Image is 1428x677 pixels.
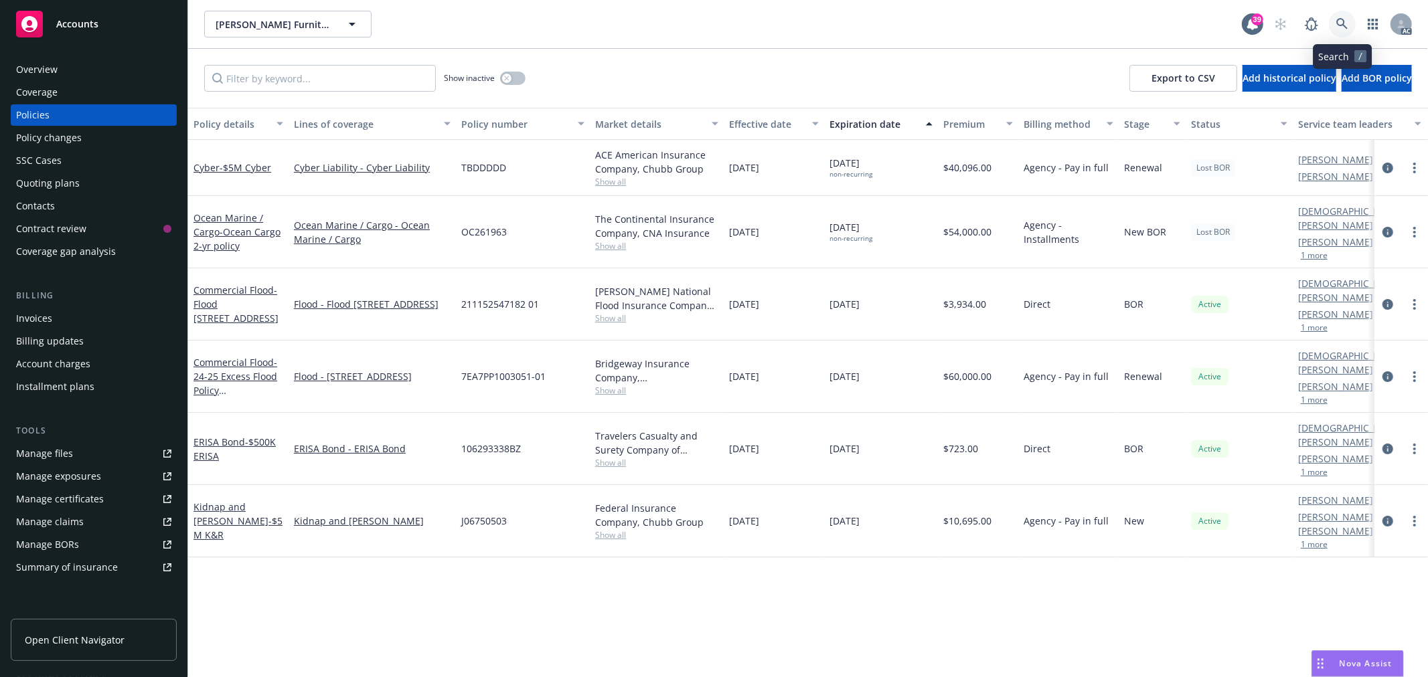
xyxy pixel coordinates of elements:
div: Manage claims [16,511,84,533]
span: [DATE] [829,369,860,383]
a: ERISA Bond [193,436,276,462]
div: Market details [595,117,704,131]
div: Stage [1124,117,1166,131]
div: [PERSON_NAME] National Flood Insurance Company, [PERSON_NAME] Flood [595,284,718,312]
a: Search [1329,11,1356,37]
a: Manage BORs [11,534,177,555]
span: $54,000.00 [943,225,991,239]
div: Manage files [16,443,73,464]
span: Show all [595,529,718,541]
a: [PERSON_NAME] [1298,153,1373,167]
span: - Flood [STREET_ADDRESS] [193,284,279,324]
a: [PERSON_NAME] [1298,493,1373,507]
a: ERISA Bond - ERISA Bond [294,442,451,456]
a: Cyber Liability - Cyber Liability [294,161,451,175]
div: Manage certificates [16,488,104,510]
a: Switch app [1360,11,1386,37]
a: [PERSON_NAME] [1298,235,1373,249]
button: Policy number [456,108,590,140]
div: Overview [16,59,58,80]
button: 1 more [1301,324,1328,332]
div: Manage exposures [16,466,101,487]
span: Add BOR policy [1342,72,1412,84]
span: Agency - Installments [1024,218,1113,246]
a: more [1407,441,1423,457]
div: Account charges [16,353,90,375]
span: $60,000.00 [943,369,991,383]
a: Coverage [11,82,177,103]
button: Add BOR policy [1342,65,1412,92]
span: - $5M Cyber [220,161,271,174]
div: Effective date [729,117,804,131]
a: [DEMOGRAPHIC_DATA][PERSON_NAME] [1298,276,1403,304]
span: Agency - Pay in full [1024,161,1109,175]
a: [PERSON_NAME] [1298,379,1373,393]
span: Show all [595,312,718,324]
div: Invoices [16,308,52,329]
a: Cyber [193,161,271,174]
button: Expiration date [824,108,938,140]
div: Lines of coverage [294,117,436,131]
div: Policy changes [16,127,82,149]
div: Installment plans [16,376,94,397]
span: Show all [595,176,718,187]
span: New BOR [1124,225,1166,239]
span: Active [1196,298,1223,310]
div: Tools [11,424,177,438]
div: Coverage gap analysis [16,241,116,262]
span: TBDDDDD [461,161,506,175]
a: Kidnap and [PERSON_NAME] [294,514,451,528]
a: Installment plans [11,376,177,397]
span: [DATE] [729,297,759,311]
span: [DATE] [829,297,860,311]
span: Renewal [1124,369,1162,383]
a: more [1407,296,1423,312]
div: Contacts [16,195,55,217]
a: [PERSON_NAME] [PERSON_NAME] [1298,510,1403,538]
a: Contacts [11,195,177,217]
button: Billing method [1018,108,1119,140]
div: SSC Cases [16,150,62,171]
a: Policies [11,104,177,126]
a: Manage claims [11,511,177,533]
div: Service team leaders [1298,117,1407,131]
span: - Ocean Cargo 2-yr policy [193,225,281,252]
button: Policy details [188,108,289,140]
span: [DATE] [729,442,759,456]
a: Ocean Marine / Cargo [193,211,281,252]
button: Lines of coverage [289,108,456,140]
a: circleInformation [1380,224,1396,240]
span: [DATE] [829,156,872,179]
span: Agency - Pay in full [1024,514,1109,528]
a: [DEMOGRAPHIC_DATA][PERSON_NAME] [1298,349,1403,377]
a: Summary of insurance [11,557,177,578]
a: [PERSON_NAME] [1298,452,1373,466]
span: $3,934.00 [943,297,986,311]
span: Nova Assist [1340,658,1393,669]
a: Billing updates [11,330,177,352]
div: Status [1191,117,1273,131]
div: Policy number [461,117,570,131]
div: 39 [1251,13,1263,25]
a: [PERSON_NAME] [1298,169,1373,183]
span: Show all [595,385,718,396]
span: [DATE] [729,161,759,175]
button: 1 more [1301,396,1328,404]
button: Nova Assist [1312,650,1404,677]
span: 106293338BZ [461,442,521,456]
span: - 24-25 Excess Flood Policy [STREET_ADDRESS] [193,356,279,411]
span: Export to CSV [1152,72,1215,84]
a: circleInformation [1380,513,1396,529]
button: Market details [590,108,724,140]
button: Add historical policy [1243,65,1336,92]
span: Manage exposures [11,466,177,487]
a: Quoting plans [11,173,177,194]
span: Direct [1024,297,1050,311]
button: Status [1186,108,1293,140]
button: Export to CSV [1129,65,1237,92]
span: Active [1196,371,1223,383]
span: [DATE] [829,442,860,456]
a: [DEMOGRAPHIC_DATA][PERSON_NAME] [1298,204,1403,232]
span: New [1124,514,1144,528]
span: 7EA7PP1003051-01 [461,369,546,383]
